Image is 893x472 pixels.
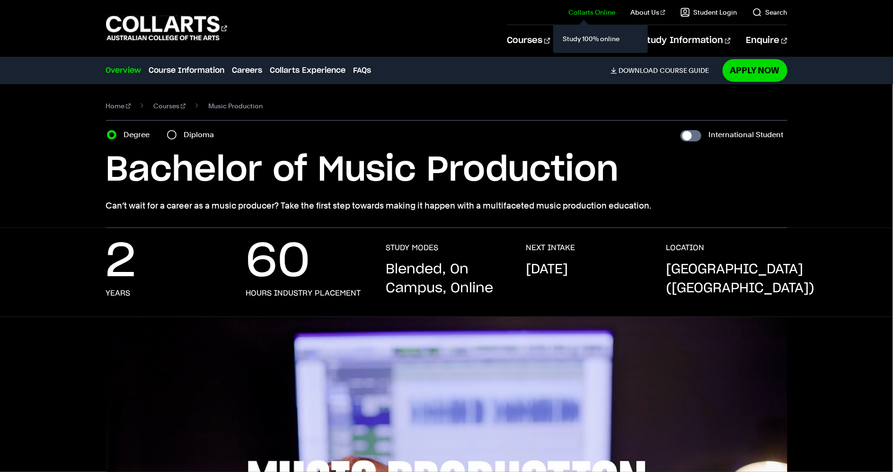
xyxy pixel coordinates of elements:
p: 60 [246,243,310,281]
h3: LOCATION [666,243,705,253]
label: International Student [709,128,784,141]
a: About Us [630,8,665,17]
a: Study 100% online [561,32,640,45]
div: Go to homepage [106,15,227,42]
a: Collarts Online [568,8,615,17]
span: Download [619,66,658,75]
a: Overview [106,65,141,76]
p: [GEOGRAPHIC_DATA] ([GEOGRAPHIC_DATA]) [666,260,815,298]
a: Study Information [642,25,731,56]
label: Degree [124,128,156,141]
h3: hours industry placement [246,288,361,298]
a: DownloadCourse Guide [610,66,717,75]
p: Can’t wait for a career as a music producer? Take the first step towards making it happen with a ... [106,199,787,212]
a: Courses [153,99,186,113]
a: Careers [232,65,263,76]
p: 2 [106,243,136,281]
a: Enquire [746,25,787,56]
p: Blended, On Campus, Online [386,260,507,298]
a: Courses [507,25,550,56]
a: Course Information [149,65,225,76]
a: Apply Now [723,59,787,81]
h3: STUDY MODES [386,243,439,253]
label: Diploma [184,128,220,141]
a: Search [752,8,787,17]
a: FAQs [354,65,371,76]
a: Student Login [681,8,737,17]
a: Home [106,99,131,113]
p: [DATE] [526,260,568,279]
h1: Bachelor of Music Production [106,149,787,192]
a: Collarts Experience [270,65,346,76]
span: Music Production [208,99,263,113]
h3: Years [106,288,131,298]
h3: NEXT INTAKE [526,243,575,253]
